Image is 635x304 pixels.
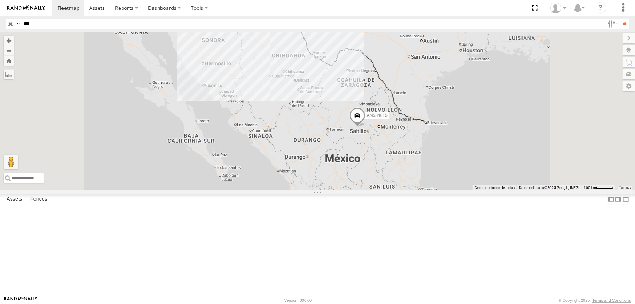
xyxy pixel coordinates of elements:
[619,186,631,189] a: Términos (se abre en una nueva pestaña)
[584,186,596,190] span: 100 km
[4,56,14,66] button: Zoom Home
[559,298,631,303] div: © Copyright 2025 -
[623,81,635,91] label: Map Settings
[607,194,615,205] label: Dock Summary Table to the Left
[15,19,21,29] label: Search Query
[615,194,622,205] label: Dock Summary Table to the Right
[592,298,631,303] a: Terms and Conditions
[582,185,615,190] button: Escala del mapa: 100 km por 43 píxeles
[475,185,515,190] button: Combinaciones de teclas
[548,3,569,13] div: carolina herrera
[3,194,26,205] label: Assets
[367,113,388,118] span: AN534615
[622,194,630,205] label: Hide Summary Table
[519,186,579,190] span: Datos del mapa ©2025 Google, INEGI
[595,2,606,14] i: ?
[4,46,14,56] button: Zoom out
[4,36,14,46] button: Zoom in
[4,297,37,304] a: Visit our Website
[27,194,51,205] label: Fences
[605,19,621,29] label: Search Filter Options
[4,69,14,79] label: Measure
[7,5,45,11] img: rand-logo.svg
[4,155,18,169] button: Arrastra al hombrecito al mapa para abrir Street View
[284,298,312,303] div: Version: 306.00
